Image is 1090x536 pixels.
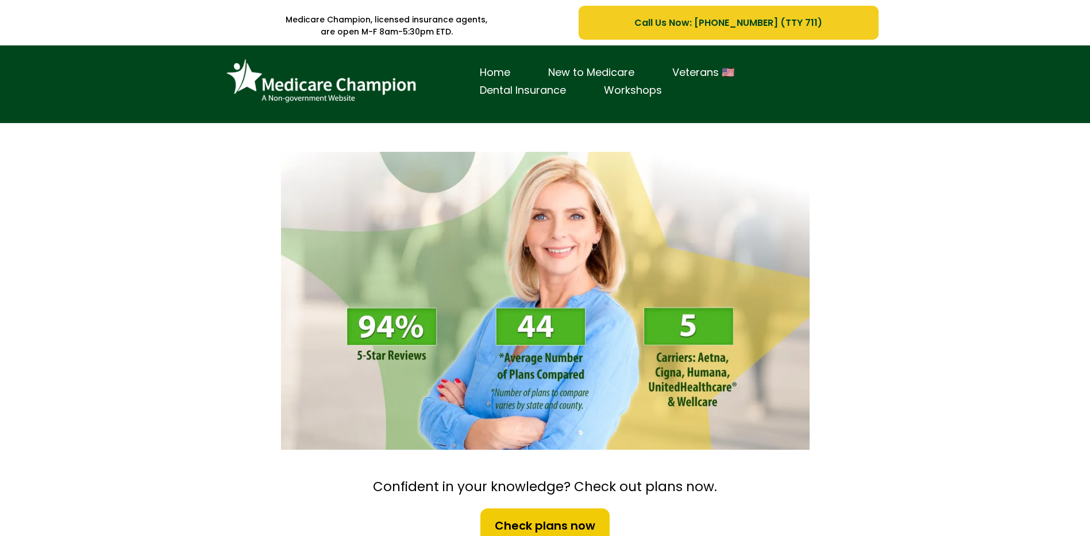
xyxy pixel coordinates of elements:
[529,64,653,82] a: New to Medicare
[221,54,422,109] img: Brand Logo
[212,14,562,26] p: Medicare Champion, licensed insurance agents,
[653,64,753,82] a: Veterans 🇺🇸
[495,517,595,534] span: Check plans now
[579,6,878,40] a: Call Us Now: 1-833-823-1990 (TTY 711)
[634,16,822,30] span: Call Us Now: [PHONE_NUMBER] (TTY 711)
[461,82,585,99] a: Dental Insurance
[212,26,562,38] p: are open M-F 8am-5:30pm ETD.
[275,478,815,496] h2: Confident in your knowledge? Check out plans now.
[461,64,529,82] a: Home
[585,82,681,99] a: Workshops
